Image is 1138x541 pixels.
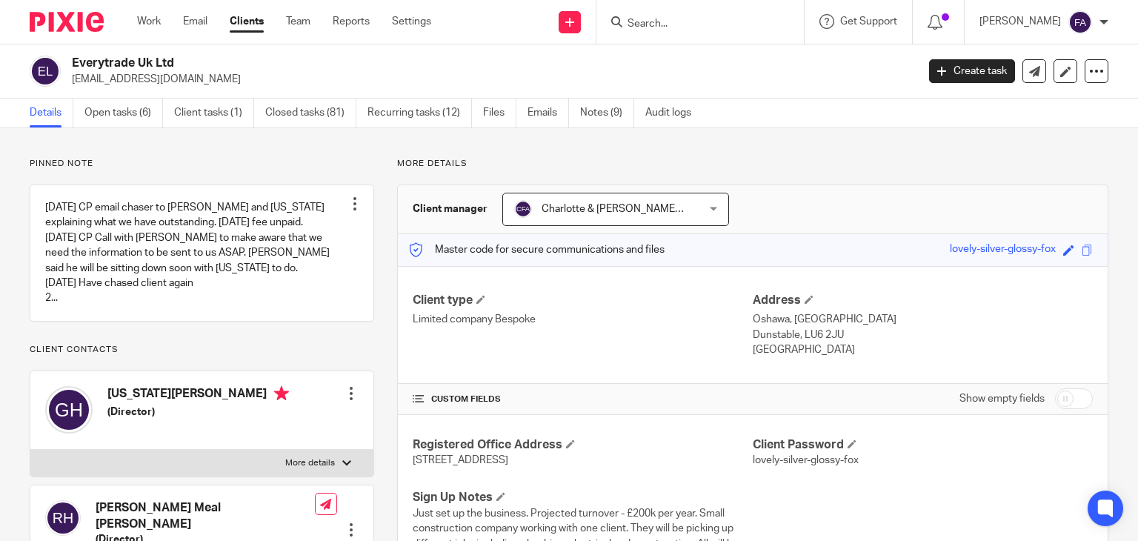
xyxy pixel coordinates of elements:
[483,99,516,127] a: Files
[840,16,897,27] span: Get Support
[72,56,740,71] h2: Everytrade Uk Ltd
[30,12,104,32] img: Pixie
[950,242,1056,259] div: lovely-silver-glossy-fox
[413,394,753,405] h4: CUSTOM FIELDS
[528,99,569,127] a: Emails
[230,14,264,29] a: Clients
[30,158,374,170] p: Pinned note
[645,99,702,127] a: Audit logs
[30,344,374,356] p: Client contacts
[137,14,161,29] a: Work
[413,312,753,327] p: Limited company Bespoke
[626,18,759,31] input: Search
[753,455,859,465] span: lovely-silver-glossy-fox
[929,59,1015,83] a: Create task
[274,386,289,401] i: Primary
[96,500,315,532] h4: [PERSON_NAME] Meal [PERSON_NAME]
[979,14,1061,29] p: [PERSON_NAME]
[753,312,1093,327] p: Oshawa, [GEOGRAPHIC_DATA]
[333,14,370,29] a: Reports
[413,437,753,453] h4: Registered Office Address
[45,386,93,434] img: svg%3E
[174,99,254,127] a: Client tasks (1)
[84,99,163,127] a: Open tasks (6)
[367,99,472,127] a: Recurring tasks (12)
[286,14,310,29] a: Team
[753,293,1093,308] h4: Address
[285,457,335,469] p: More details
[753,437,1093,453] h4: Client Password
[45,500,81,536] img: svg%3E
[107,386,289,405] h4: [US_STATE][PERSON_NAME]
[30,99,73,127] a: Details
[542,204,714,214] span: Charlotte & [PERSON_NAME] Accrue
[413,490,753,505] h4: Sign Up Notes
[413,202,488,216] h3: Client manager
[580,99,634,127] a: Notes (9)
[409,242,665,257] p: Master code for secure communications and files
[265,99,356,127] a: Closed tasks (81)
[107,405,289,419] h5: (Director)
[183,14,207,29] a: Email
[413,293,753,308] h4: Client type
[753,342,1093,357] p: [GEOGRAPHIC_DATA]
[30,56,61,87] img: svg%3E
[392,14,431,29] a: Settings
[1068,10,1092,34] img: svg%3E
[514,200,532,218] img: svg%3E
[753,328,1093,342] p: Dunstable, LU6 2JU
[959,391,1045,406] label: Show empty fields
[72,72,907,87] p: [EMAIL_ADDRESS][DOMAIN_NAME]
[397,158,1108,170] p: More details
[413,455,508,465] span: [STREET_ADDRESS]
